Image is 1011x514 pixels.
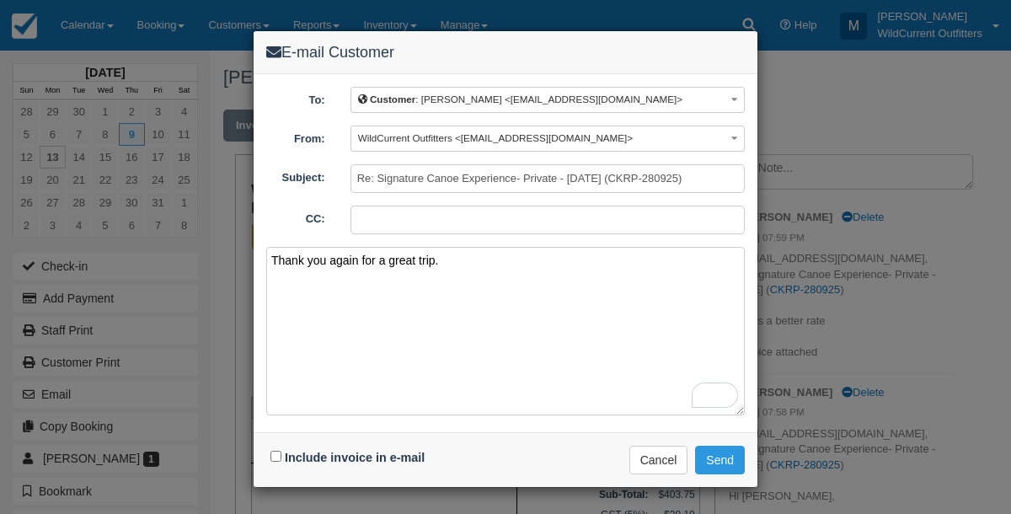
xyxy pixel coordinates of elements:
[266,44,745,62] h4: E-mail Customer
[358,132,633,143] span: WildCurrent Outfitters <[EMAIL_ADDRESS][DOMAIN_NAME]>
[350,126,745,152] button: WildCurrent Outfitters <[EMAIL_ADDRESS][DOMAIN_NAME]>
[695,446,745,474] button: Send
[350,87,745,113] button: Customer: [PERSON_NAME] <[EMAIL_ADDRESS][DOMAIN_NAME]>
[254,87,338,109] label: To:
[266,247,745,415] textarea: To enrich screen reader interactions, please activate Accessibility in Grammarly extension settings
[629,446,688,474] button: Cancel
[358,94,682,104] span: : [PERSON_NAME] <[EMAIL_ADDRESS][DOMAIN_NAME]>
[254,164,338,186] label: Subject:
[254,206,338,228] label: CC:
[254,126,338,147] label: From:
[285,451,425,464] label: Include invoice in e-mail
[370,94,415,104] b: Customer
